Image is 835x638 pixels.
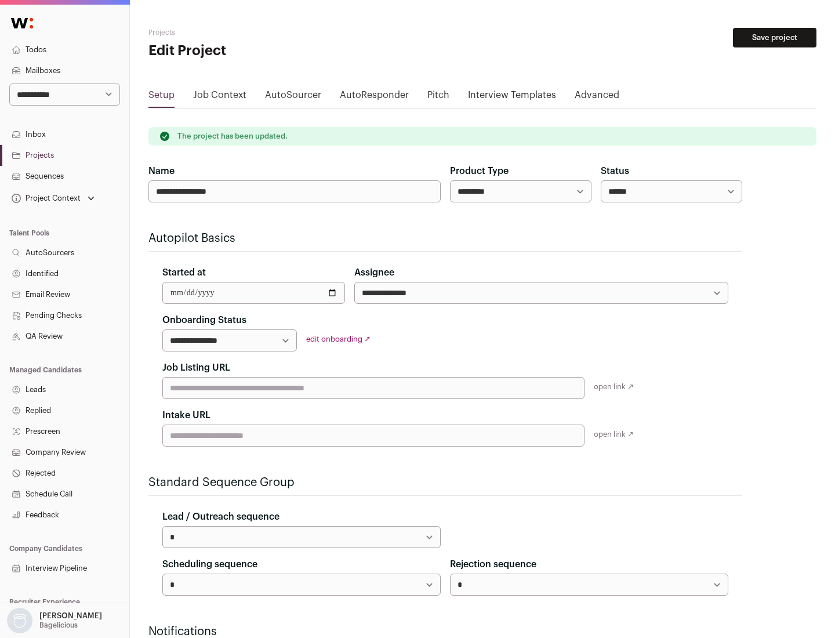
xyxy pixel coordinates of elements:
p: The project has been updated. [177,132,288,141]
h2: Autopilot Basics [148,230,742,246]
label: Name [148,164,175,178]
h2: Projects [148,28,371,37]
h1: Edit Project [148,42,371,60]
label: Rejection sequence [450,557,536,571]
a: Interview Templates [468,88,556,107]
a: Pitch [427,88,449,107]
h2: Standard Sequence Group [148,474,742,491]
a: edit onboarding ↗ [306,335,371,343]
button: Open dropdown [5,608,104,633]
label: Started at [162,266,206,280]
a: Job Context [193,88,246,107]
label: Assignee [354,266,394,280]
div: Project Context [9,194,81,203]
label: Intake URL [162,408,210,422]
a: Advanced [575,88,619,107]
label: Onboarding Status [162,313,246,327]
img: nopic.png [7,608,32,633]
a: Setup [148,88,175,107]
label: Status [601,164,629,178]
label: Scheduling sequence [162,557,257,571]
p: Bagelicious [39,621,78,630]
button: Open dropdown [9,190,97,206]
p: [PERSON_NAME] [39,611,102,621]
a: AutoSourcer [265,88,321,107]
label: Job Listing URL [162,361,230,375]
button: Save project [733,28,816,48]
img: Wellfound [5,12,39,35]
label: Product Type [450,164,509,178]
a: AutoResponder [340,88,409,107]
label: Lead / Outreach sequence [162,510,279,524]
